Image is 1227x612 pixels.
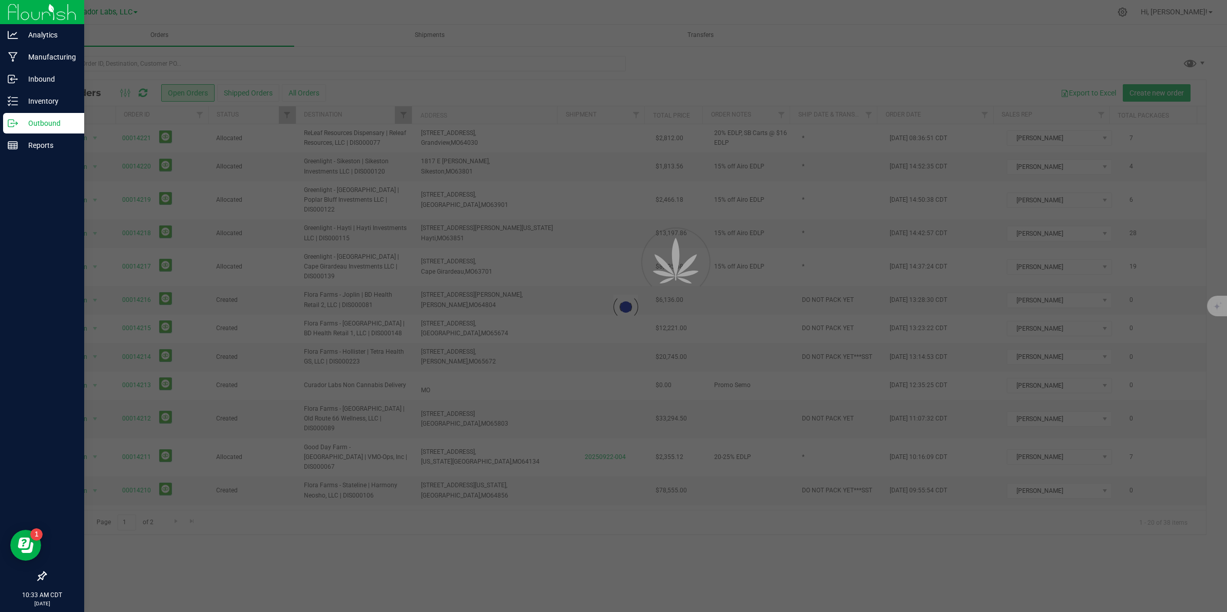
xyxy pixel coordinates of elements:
p: Inventory [18,95,80,107]
inline-svg: Reports [8,140,18,150]
inline-svg: Outbound [8,118,18,128]
p: 10:33 AM CDT [5,590,80,600]
inline-svg: Inbound [8,74,18,84]
inline-svg: Inventory [8,96,18,106]
iframe: Resource center unread badge [30,528,43,541]
p: Analytics [18,29,80,41]
p: [DATE] [5,600,80,607]
p: Manufacturing [18,51,80,63]
p: Inbound [18,73,80,85]
inline-svg: Manufacturing [8,52,18,62]
inline-svg: Analytics [8,30,18,40]
p: Reports [18,139,80,151]
p: Outbound [18,117,80,129]
iframe: Resource center [10,530,41,561]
